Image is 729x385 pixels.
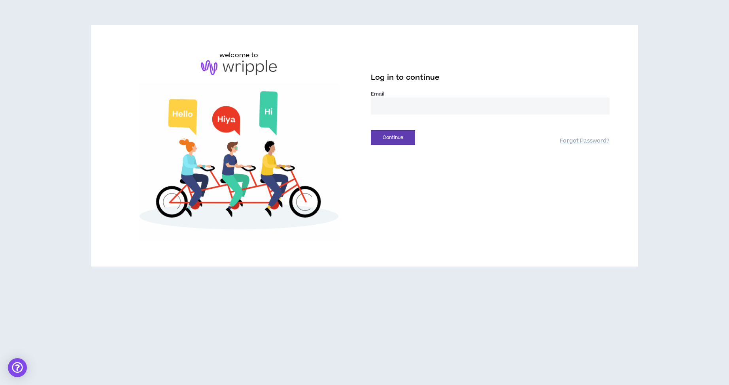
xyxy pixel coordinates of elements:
[371,73,440,83] span: Log in to continue
[120,83,359,242] img: Welcome to Wripple
[560,137,609,145] a: Forgot Password?
[201,60,277,75] img: logo-brand.png
[8,358,27,377] div: Open Intercom Messenger
[371,130,415,145] button: Continue
[219,51,259,60] h6: welcome to
[371,90,610,98] label: Email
